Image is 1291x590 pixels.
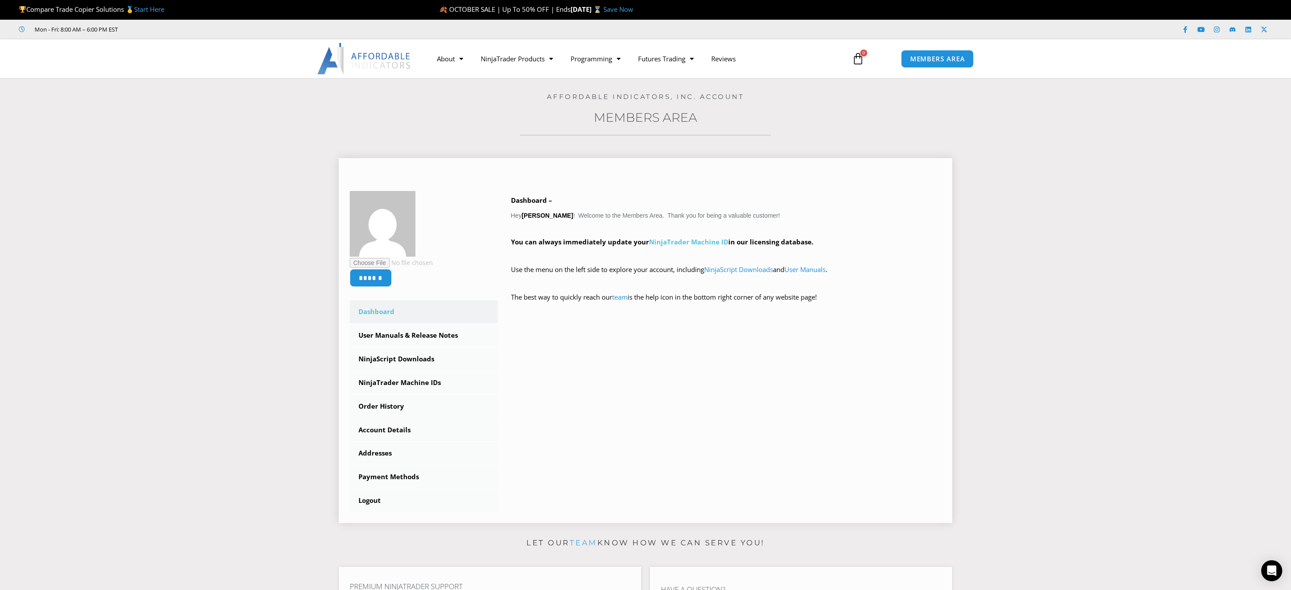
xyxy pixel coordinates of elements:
a: NinjaTrader Products [472,49,562,69]
div: Hey ! Welcome to the Members Area. Thank you for being a valuable customer! [511,194,942,316]
b: Dashboard – [511,196,552,205]
a: NinjaScript Downloads [704,265,773,274]
a: Dashboard [350,300,498,323]
div: Open Intercom Messenger [1261,560,1282,581]
a: Addresses [350,442,498,465]
nav: Account pages [350,300,498,512]
p: Let our know how we can serve you! [339,536,952,550]
img: 🏆 [19,6,26,13]
span: Mon - Fri: 8:00 AM – 6:00 PM EST [32,24,118,35]
a: team [570,538,597,547]
a: Account Details [350,419,498,442]
strong: [PERSON_NAME] [521,212,573,219]
a: Save Now [603,5,633,14]
a: NinjaTrader Machine ID [649,237,728,246]
a: NinjaTrader Machine IDs [350,371,498,394]
img: LogoAI | Affordable Indicators – NinjaTrader [317,43,411,74]
a: Programming [562,49,629,69]
a: About [428,49,472,69]
span: Compare Trade Copier Solutions 🥇 [19,5,164,14]
a: Order History [350,395,498,418]
nav: Menu [428,49,842,69]
span: 0 [860,49,867,57]
a: 0 [839,46,877,71]
a: Payment Methods [350,466,498,488]
a: NinjaScript Downloads [350,348,498,371]
strong: [DATE] ⌛ [571,5,603,14]
a: Members Area [594,110,697,125]
a: Futures Trading [629,49,702,69]
img: f62ca33c3d0ffcc5ffa03809c4aecaf9ace736045e781d5f7695b360675afe9e [350,191,415,257]
a: User Manuals & Release Notes [350,324,498,347]
strong: You can always immediately update your in our licensing database. [511,237,813,246]
span: 🍂 OCTOBER SALE | Up To 50% OFF | Ends [439,5,571,14]
a: team [612,293,628,301]
a: Affordable Indicators, Inc. Account [547,92,745,101]
a: Logout [350,489,498,512]
a: Reviews [702,49,745,69]
p: The best way to quickly reach our is the help icon in the bottom right corner of any website page! [511,291,942,316]
a: Start Here [134,5,164,14]
span: MEMBERS AREA [910,56,965,62]
iframe: Customer reviews powered by Trustpilot [130,25,262,34]
a: User Manuals [784,265,826,274]
p: Use the menu on the left side to explore your account, including and . [511,264,942,288]
a: MEMBERS AREA [901,50,974,68]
